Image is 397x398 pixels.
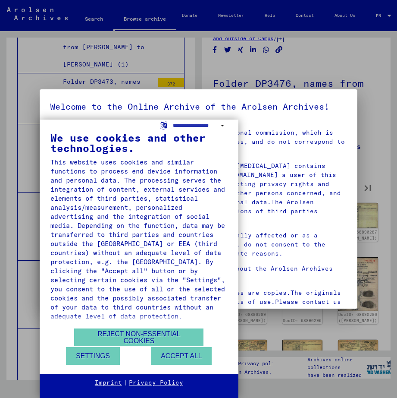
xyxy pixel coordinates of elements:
[50,158,228,321] div: This website uses cookies and similar functions to process end device information and personal da...
[95,379,122,387] a: Imprint
[151,347,212,365] button: Accept all
[50,133,228,153] div: We use cookies and other technologies.
[129,379,183,387] a: Privacy Policy
[66,347,120,365] button: Settings
[74,329,203,346] button: Reject non-essential cookies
